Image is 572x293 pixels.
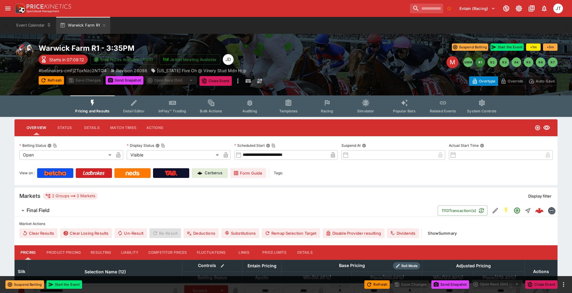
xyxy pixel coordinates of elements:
[311,274,331,281] em: ( 99.95 %)
[146,76,197,85] div: split button
[70,95,501,117] div: Event type filters
[480,143,484,148] button: Actual Start Time
[78,268,133,275] span: Selection Name (12)
[512,205,522,216] button: Open
[410,4,443,13] input: search
[526,43,541,51] button: +1m
[200,76,232,86] button: Close Event
[56,17,110,34] button: Warwick Farm R1
[60,228,112,238] button: Clear Losing Results
[525,280,558,289] button: Close Event
[456,4,499,13] button: Select Tenant
[163,56,169,63] img: jetbet-logo.svg
[234,143,265,148] p: Scheduled Start
[387,228,419,238] button: Dividends
[51,121,78,135] button: Status
[22,121,51,135] button: Overview
[155,143,160,148] button: Display StatusCopy To Clipboard
[242,260,282,272] th: Entain Pricing
[223,54,234,65] div: Josh Drayton
[116,67,147,74] p: Revision 28098
[431,280,469,289] button: Send Snapshot
[5,280,44,289] button: Suspend Betting
[536,57,545,67] button: R6
[501,3,512,14] button: Connected to PK
[90,54,157,65] button: SRM Prices Available (Top5)
[513,3,524,14] button: Toggle light/dark mode
[548,207,555,214] div: betmakers
[424,228,460,238] button: ShowSummary
[535,206,544,215] div: e28e89d2-8715-4403-9148-d37ea6b99fe3
[123,109,145,113] span: Detail Editor
[182,260,242,272] th: Controls
[266,143,270,148] button: Scheduled StartCopy To Clipboard
[105,121,141,135] button: Match Times
[19,219,553,228] label: Market Actions
[19,168,35,178] label: View on :
[487,57,497,67] button: R2
[45,192,95,200] div: 2 Groups 2 Markets
[141,121,168,135] button: Actions
[279,109,298,113] span: Templates
[234,76,241,86] button: more
[27,10,59,13] img: Sportsbook Management
[192,168,228,178] a: Cerberus
[500,57,509,67] button: R3
[498,76,526,86] button: Override
[151,67,246,74] div: Hawaii Five Oh @ Vinery Stud Mdn Hcp
[548,57,558,67] button: R7
[463,57,558,67] nav: pagination navigation
[291,245,318,260] button: Details
[471,280,523,288] div: split button
[522,205,533,216] button: Straight
[13,17,55,34] button: Event Calendar
[78,121,105,135] button: Details
[83,171,105,175] img: Ladbrokes
[19,150,113,160] div: Open
[15,260,28,283] th: Silk
[143,245,192,260] button: Competitor Prices
[106,76,143,85] button: Send Snapshot
[399,263,420,269] span: Roll Mode
[158,109,186,113] span: InPlay™ Trading
[296,274,337,281] span: Win(99.95%)
[438,205,487,216] button: 1110Transaction(s)
[364,274,410,281] span: Place(300.04%)
[114,228,147,238] span: Un-Result
[19,192,40,199] h5: Markets
[44,171,66,175] img: Betcha
[525,260,557,283] th: Actions
[27,4,71,9] img: PriceKinetics
[526,76,558,86] button: Auto-Save
[494,274,516,281] em: ( 379.43 %)
[357,109,374,113] span: Simulator
[127,150,221,160] div: Visible
[149,228,181,238] span: Re-Result
[159,54,220,65] button: Jetbet Meeting Available
[467,109,497,113] span: System Controls
[86,245,116,260] button: Resulting
[219,262,226,270] button: Bulk edit
[446,56,459,68] div: Edit Meeting
[39,76,64,85] button: Refresh
[14,204,438,217] button: Final Field
[161,143,165,148] button: Copy To Clipboard
[53,143,57,148] button: Copy To Clipboard
[127,143,154,148] p: Display Status
[39,43,298,53] h2: Copy To Clipboard
[13,2,25,14] img: PriceKinetics Logo
[553,4,563,13] div: Josh Tanner
[242,109,257,113] span: Auditing
[536,78,555,84] p: Auto-Save
[274,168,283,178] label: Tags:
[321,109,333,113] span: Racing
[475,57,485,67] button: R1
[444,4,454,13] button: No Bookmarks
[197,171,202,175] img: Cerberus
[508,78,523,84] p: Override
[526,3,537,14] button: Documentation
[422,260,525,272] th: Adjusted Pricing
[543,124,550,131] svg: Visible
[47,143,52,148] button: Betting StatusCopy To Clipboard
[524,57,533,67] button: R5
